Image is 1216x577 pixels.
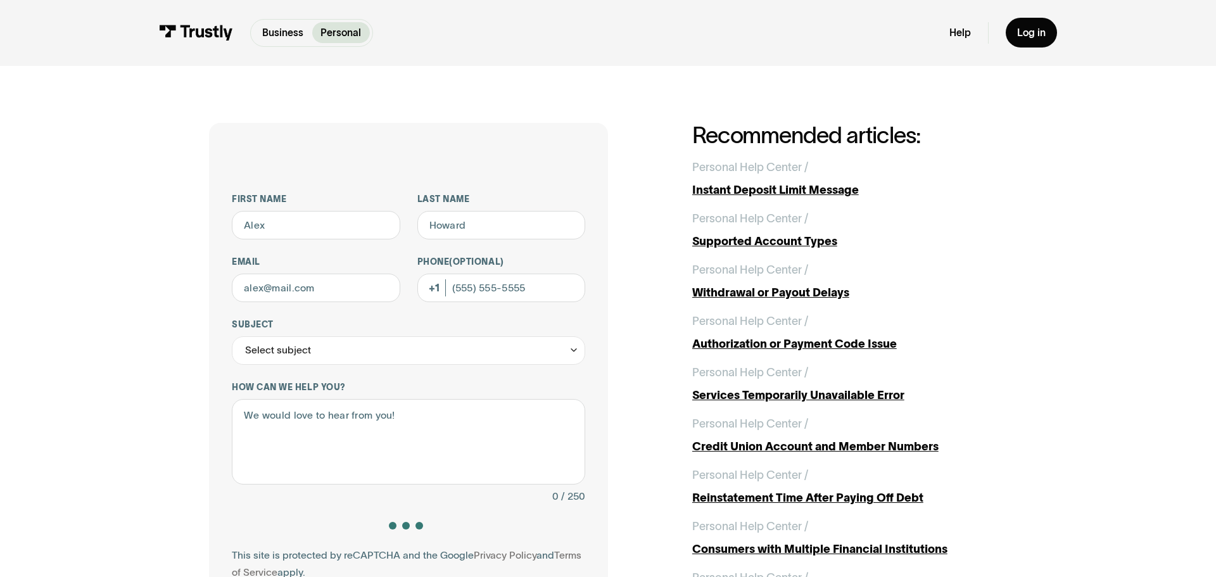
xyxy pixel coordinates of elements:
[692,262,1007,301] a: Personal Help Center /Withdrawal or Payout Delays
[692,415,808,433] div: Personal Help Center /
[320,25,361,41] p: Personal
[1006,18,1057,48] a: Log in
[262,25,303,41] p: Business
[417,211,586,239] input: Howard
[692,336,1007,353] div: Authorization or Payment Code Issue
[254,22,312,43] a: Business
[232,211,400,239] input: Alex
[692,159,1007,199] a: Personal Help Center /Instant Deposit Limit Message
[232,194,400,205] label: First name
[692,210,1007,250] a: Personal Help Center /Supported Account Types
[692,467,808,484] div: Personal Help Center /
[692,467,1007,507] a: Personal Help Center /Reinstatement Time After Paying Off Debt
[232,382,585,393] label: How can we help you?
[692,541,1007,558] div: Consumers with Multiple Financial Institutions
[417,274,586,302] input: (555) 555-5555
[232,257,400,268] label: Email
[159,25,233,41] img: Trustly Logo
[552,488,559,505] div: 0
[449,257,503,267] span: (Optional)
[417,194,586,205] label: Last name
[312,22,370,43] a: Personal
[692,284,1007,301] div: Withdrawal or Payout Delays
[949,27,971,39] a: Help
[692,233,1007,250] div: Supported Account Types
[692,415,1007,455] a: Personal Help Center /Credit Union Account and Member Numbers
[692,364,1007,404] a: Personal Help Center /Services Temporarily Unavailable Error
[561,488,585,505] div: / 250
[692,182,1007,199] div: Instant Deposit Limit Message
[232,319,585,331] label: Subject
[232,274,400,302] input: alex@mail.com
[692,262,808,279] div: Personal Help Center /
[692,490,1007,507] div: Reinstatement Time After Paying Off Debt
[245,341,311,358] div: Select subject
[692,518,808,535] div: Personal Help Center /
[692,364,808,381] div: Personal Help Center /
[692,387,1007,404] div: Services Temporarily Unavailable Error
[692,518,1007,558] a: Personal Help Center /Consumers with Multiple Financial Institutions
[692,210,808,227] div: Personal Help Center /
[692,313,808,330] div: Personal Help Center /
[417,257,586,268] label: Phone
[692,159,808,176] div: Personal Help Center /
[692,438,1007,455] div: Credit Union Account and Member Numbers
[1017,27,1046,39] div: Log in
[474,550,536,561] a: Privacy Policy
[692,313,1007,353] a: Personal Help Center /Authorization or Payment Code Issue
[692,123,1007,148] h2: Recommended articles:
